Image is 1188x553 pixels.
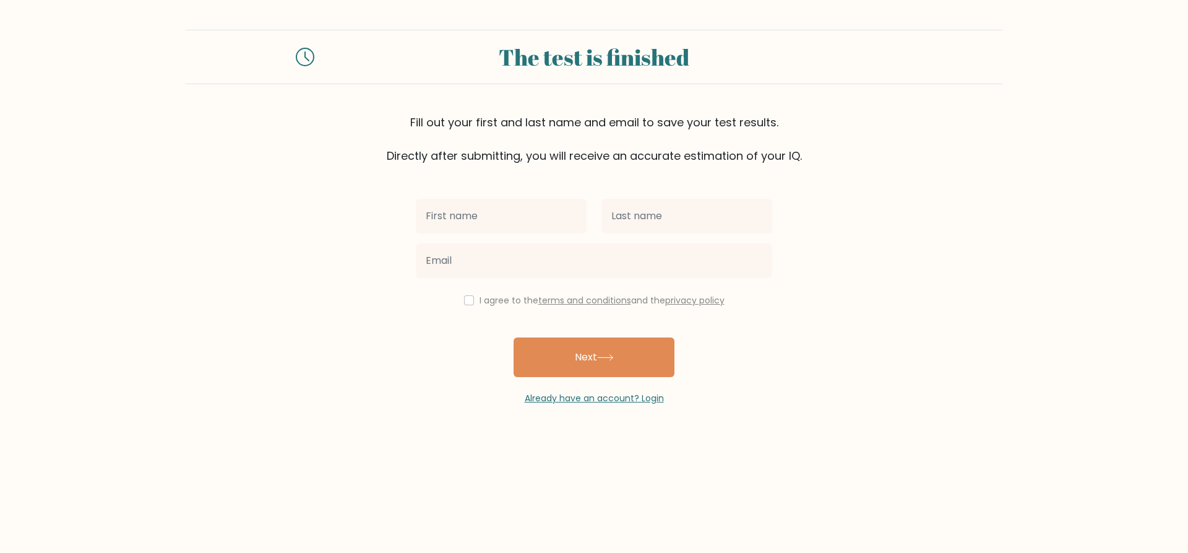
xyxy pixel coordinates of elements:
button: Next [514,337,674,377]
a: privacy policy [665,294,725,307]
input: Last name [601,199,772,233]
div: The test is finished [329,40,859,74]
input: First name [416,199,587,233]
input: Email [416,243,772,278]
label: I agree to the and the [480,294,725,307]
a: terms and conditions [538,294,631,307]
div: Fill out your first and last name and email to save your test results. Directly after submitting,... [186,114,1002,164]
a: Already have an account? Login [525,392,664,404]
